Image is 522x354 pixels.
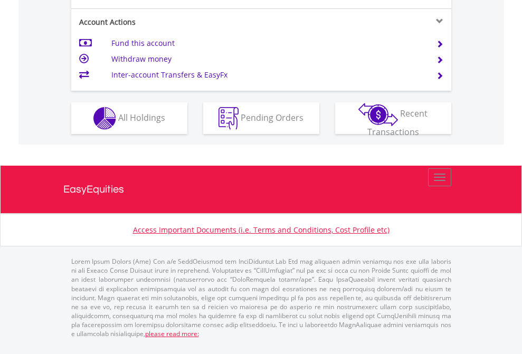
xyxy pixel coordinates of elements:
[71,257,451,338] p: Lorem Ipsum Dolors (Ame) Con a/e SeddOeiusmod tem InciDiduntut Lab Etd mag aliquaen admin veniamq...
[241,111,303,123] span: Pending Orders
[203,102,319,134] button: Pending Orders
[133,225,390,235] a: Access Important Documents (i.e. Terms and Conditions, Cost Profile etc)
[118,111,165,123] span: All Holdings
[219,107,239,130] img: pending_instructions-wht.png
[71,102,187,134] button: All Holdings
[335,102,451,134] button: Recent Transactions
[111,35,423,51] td: Fund this account
[93,107,116,130] img: holdings-wht.png
[358,103,398,126] img: transactions-zar-wht.png
[111,67,423,83] td: Inter-account Transfers & EasyFx
[63,166,459,213] a: EasyEquities
[111,51,423,67] td: Withdraw money
[71,17,261,27] div: Account Actions
[145,329,199,338] a: please read more:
